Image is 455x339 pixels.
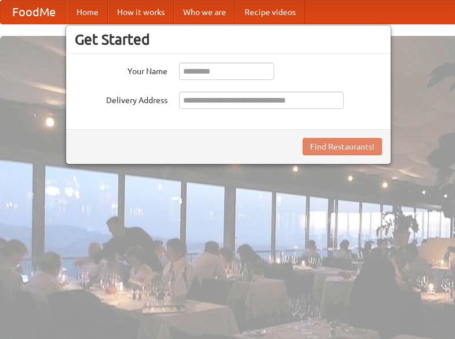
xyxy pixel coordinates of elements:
[75,31,382,48] h3: Get Started
[75,92,168,106] label: Delivery Address
[1,1,67,24] a: FoodMe
[67,1,108,24] a: Home
[75,63,168,77] label: Your Name
[108,1,174,24] a: How it works
[303,138,382,155] button: Find Restaurants!
[174,1,235,24] a: Who we are
[235,1,305,24] a: Recipe videos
